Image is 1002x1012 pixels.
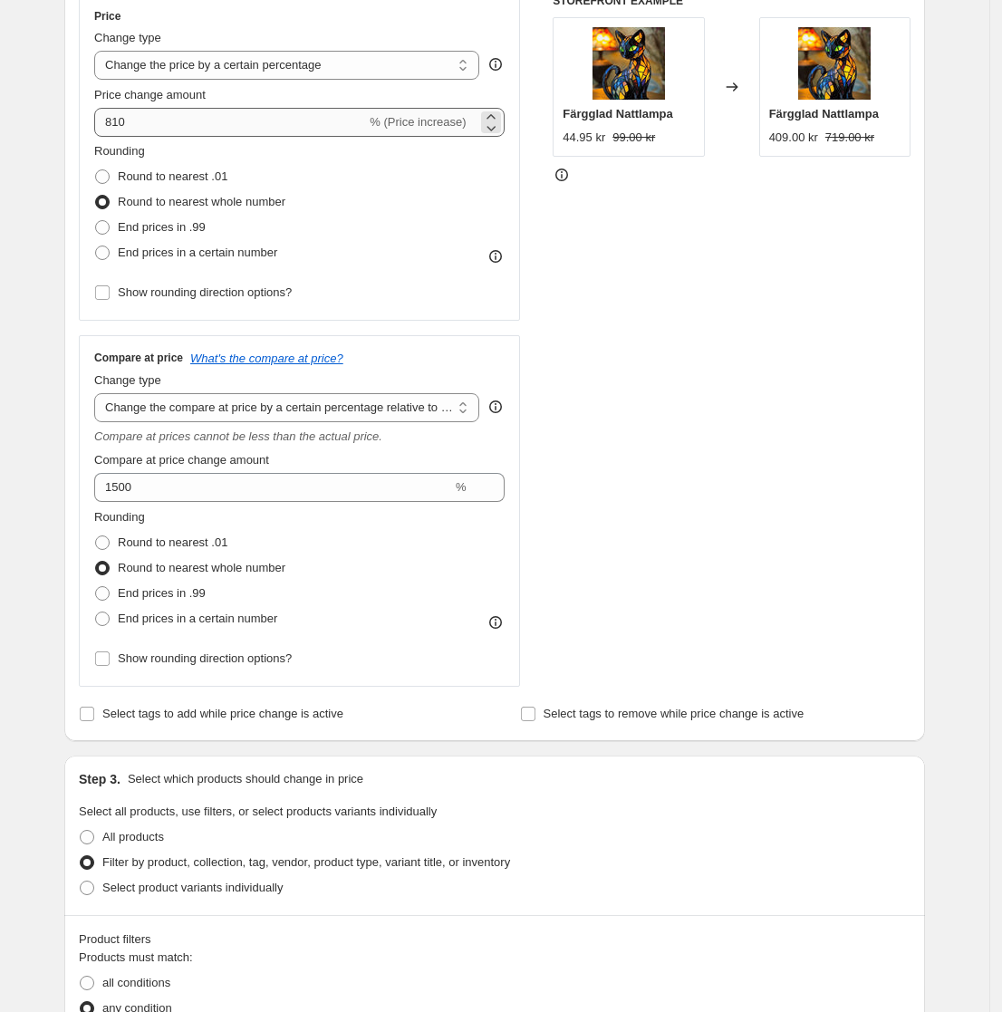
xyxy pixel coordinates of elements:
[94,88,206,101] span: Price change amount
[118,561,285,574] span: Round to nearest whole number
[102,881,283,894] span: Select product variants individually
[118,220,206,234] span: End prices in .99
[456,480,467,494] span: %
[118,285,292,299] span: Show rounding direction options?
[370,115,466,129] span: % (Price increase)
[190,352,343,365] button: What's the compare at price?
[118,535,227,549] span: Round to nearest .01
[94,429,382,443] i: Compare at prices cannot be less than the actual price.
[118,246,277,259] span: End prices in a certain number
[769,129,818,147] div: 409.00 kr
[79,805,437,818] span: Select all products, use filters, or select products variants individually
[563,107,672,120] span: Färgglad Nattlampa
[79,770,120,788] h2: Step 3.
[563,129,605,147] div: 44.95 kr
[94,453,269,467] span: Compare at price change amount
[593,27,665,100] img: S01e81edf1a18419fa9d81141039305bfr_80x.webp
[118,169,227,183] span: Round to nearest .01
[118,586,206,600] span: End prices in .99
[825,129,874,147] strike: 719.00 kr
[94,108,366,137] input: -15
[102,707,343,720] span: Select tags to add while price change is active
[94,473,452,502] input: 20
[79,950,193,964] span: Products must match:
[769,107,879,120] span: Färgglad Nattlampa
[128,770,363,788] p: Select which products should change in price
[79,930,910,949] div: Product filters
[487,55,505,73] div: help
[102,976,170,989] span: all conditions
[798,27,871,100] img: S01e81edf1a18419fa9d81141039305bfr_80x.webp
[487,398,505,416] div: help
[544,707,804,720] span: Select tags to remove while price change is active
[102,830,164,843] span: All products
[118,612,277,625] span: End prices in a certain number
[612,129,655,147] strike: 99.00 kr
[118,651,292,665] span: Show rounding direction options?
[94,144,145,158] span: Rounding
[118,195,285,208] span: Round to nearest whole number
[94,351,183,365] h3: Compare at price
[94,510,145,524] span: Rounding
[94,9,120,24] h3: Price
[94,373,161,387] span: Change type
[102,855,510,869] span: Filter by product, collection, tag, vendor, product type, variant title, or inventory
[94,31,161,44] span: Change type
